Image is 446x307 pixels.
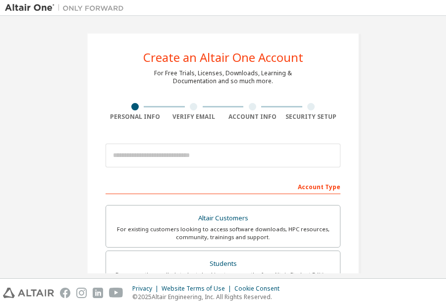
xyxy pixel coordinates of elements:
div: Students [112,257,334,271]
div: For existing customers looking to access software downloads, HPC resources, community, trainings ... [112,225,334,241]
div: Privacy [132,285,162,293]
div: Create an Altair One Account [143,51,303,63]
img: Altair One [5,3,129,13]
div: Verify Email [165,113,223,121]
div: Security Setup [282,113,341,121]
div: For Free Trials, Licenses, Downloads, Learning & Documentation and so much more. [154,69,292,85]
div: Altair Customers [112,211,334,225]
img: youtube.svg [109,288,123,298]
img: facebook.svg [60,288,70,298]
div: Personal Info [106,113,165,121]
div: Website Terms of Use [162,285,234,293]
img: instagram.svg [76,288,87,298]
div: Account Type [106,178,340,194]
img: altair_logo.svg [3,288,54,298]
p: © 2025 Altair Engineering, Inc. All Rights Reserved. [132,293,285,301]
div: For currently enrolled students looking to access the free Altair Student Edition bundle and all ... [112,271,334,287]
div: Cookie Consent [234,285,285,293]
img: linkedin.svg [93,288,103,298]
div: Account Info [223,113,282,121]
